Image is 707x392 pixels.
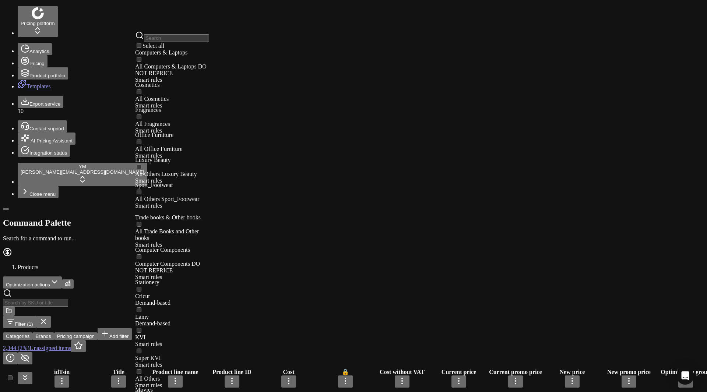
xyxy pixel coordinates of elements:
[18,133,75,145] button: AI Pricing Assistant
[18,264,38,270] span: Products
[18,83,51,89] a: Templates
[18,145,70,157] button: Integration status
[21,21,55,26] span: Pricing platform
[18,43,52,55] button: Analytics
[135,157,209,163] div: Luxury Beauty
[135,361,162,368] span: Smart rules
[3,264,704,271] nav: breadcrumb
[54,369,70,375] span: idTsin
[3,345,71,351] a: 2,344 (2%)Unassigned items
[135,63,209,77] div: All Computers & Laptops DO NOT REPRICE
[113,369,124,375] span: Title
[61,169,144,175] span: [EMAIL_ADDRESS][DOMAIN_NAME]
[18,186,59,198] button: Close menu
[21,169,61,175] span: [PERSON_NAME]
[98,328,132,340] button: Add filter
[3,299,68,307] input: Search by SKU or title
[135,320,170,326] span: Demand-based
[135,274,162,280] span: Smart rules
[135,334,209,341] div: KVI
[135,171,209,177] div: All Others Luxury Beauty
[135,341,162,347] span: Smart rules
[18,96,63,108] button: Export service
[135,241,162,248] span: Smart rules
[143,43,164,49] span: Select all
[29,126,64,131] span: Contact support
[380,369,425,375] span: Cost without VAT
[489,369,542,375] span: Current promo price
[135,96,209,102] div: All Cosmetics
[283,369,294,375] span: Cost
[29,101,60,107] span: Export service
[27,83,51,89] span: Templates
[18,163,147,186] button: YM[PERSON_NAME][EMAIL_ADDRESS][DOMAIN_NAME]
[135,247,209,253] div: Computer Components
[79,164,86,169] span: YM
[342,369,349,375] span: 🔒
[442,369,476,375] span: Current price
[135,202,162,209] span: Smart rules
[54,332,98,340] button: Pricing campaign
[135,152,162,159] span: Smart rules
[135,228,209,241] div: All Trade Books and Other books
[135,261,209,274] div: Computer Components DO NOT REPRICE
[18,67,68,80] button: Product portfolio
[3,218,704,228] h2: Command Palette
[135,121,209,127] div: All Fragrances
[135,279,209,286] div: Stationery
[29,345,71,351] span: Unassigned items
[3,235,704,242] p: Search for a command to run...
[135,49,209,56] div: Computers & Laptops
[29,49,49,54] span: Analytics
[135,82,209,88] div: Cosmetics
[18,120,67,133] button: Contact support
[18,55,48,67] button: Pricing
[3,276,62,289] button: Optimization actions
[144,34,209,42] input: Search
[3,316,36,328] button: Filter (1)
[135,314,209,320] div: Lamy
[135,293,209,300] div: Cricut
[135,300,170,306] span: Demand-based
[135,177,162,184] span: Smart rules
[32,332,54,340] button: Brands
[135,214,209,221] div: Trade books & Other books
[29,138,73,144] span: AI Pricing Assistant
[3,208,9,210] button: Toggle Sidebar
[135,107,209,113] div: Fragrances
[18,6,58,37] button: Pricing platform
[135,375,209,382] div: All Others
[607,369,651,375] span: New promo price
[135,182,209,188] div: Sport_Footwear
[29,150,67,156] span: Integration status
[29,61,45,66] span: Pricing
[135,102,162,109] span: Smart rules
[135,355,209,361] div: Super KVI
[18,108,704,114] div: 10
[560,369,585,375] span: New price
[3,332,32,340] button: Categories
[212,369,251,375] span: Product line ID
[29,73,65,78] span: Product portfolio
[135,132,209,138] div: Office Furniture
[18,372,32,384] button: Expand all
[135,146,209,152] div: All Office Furniture
[29,191,56,197] span: Close menu
[135,196,209,202] div: All Others Sport_Footwear
[135,77,162,83] span: Smart rules
[676,367,694,385] div: Open Intercom Messenger
[135,127,162,134] span: Smart rules
[135,382,162,388] span: Smart rules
